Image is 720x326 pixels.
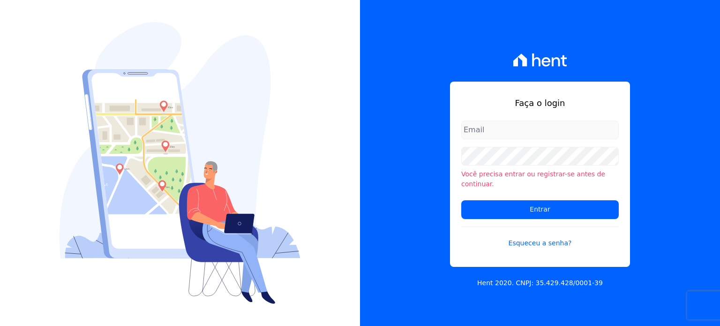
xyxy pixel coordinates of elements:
[461,121,619,139] input: Email
[461,169,619,189] li: Você precisa entrar ou registrar-se antes de continuar.
[461,200,619,219] input: Entrar
[461,97,619,109] h1: Faça o login
[60,22,300,304] img: Login
[461,227,619,248] a: Esqueceu a senha?
[477,278,603,288] p: Hent 2020. CNPJ: 35.429.428/0001-39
